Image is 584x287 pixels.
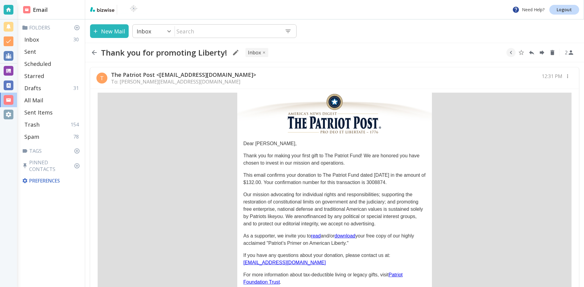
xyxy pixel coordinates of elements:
p: 78 [73,133,81,140]
p: The Patriot Post <[EMAIL_ADDRESS][DOMAIN_NAME]> [111,71,256,78]
p: To: [PERSON_NAME][EMAIL_ADDRESS][DOMAIN_NAME] [111,78,256,85]
div: TThe Patriot Post <[EMAIL_ADDRESS][DOMAIN_NAME]>To: [PERSON_NAME][EMAIL_ADDRESS][DOMAIN_NAME]12:3... [90,67,579,89]
div: Starred [22,70,82,82]
div: Inbox30 [22,33,82,46]
button: Reply [527,48,536,57]
div: All Mail [22,94,82,106]
p: Inbox [24,36,39,43]
div: Preferences [21,175,82,186]
p: Drafts [24,84,41,92]
p: Need Help? [512,6,544,13]
p: Starred [24,72,44,80]
p: 30 [73,36,81,43]
p: Spam [24,133,39,140]
p: T [100,74,104,82]
p: Sent Items [24,109,53,116]
button: See Participants [562,45,577,60]
p: Inbox [137,28,151,35]
div: Spam78 [22,131,82,143]
a: Logout [549,5,579,15]
div: Scheduled [22,58,82,70]
div: Sent Items [22,106,82,118]
p: Scheduled [24,60,51,67]
p: 154 [71,121,81,128]
h2: Email [23,6,48,14]
p: 2 [565,49,568,56]
p: INBOX [248,49,261,56]
button: Forward [537,48,547,57]
img: BioTech International [120,5,148,15]
p: Preferences [22,177,81,184]
img: bizwise [90,7,114,12]
p: Pinned Contacts [22,159,82,173]
p: Tags [22,148,82,154]
p: Sent [24,48,36,55]
img: DashboardSidebarEmail.svg [23,6,30,13]
p: Trash [24,121,40,128]
p: 31 [73,85,81,91]
div: Drafts31 [22,82,82,94]
div: Sent [22,46,82,58]
p: 12:31 PM [542,73,562,80]
div: Trash154 [22,118,82,131]
p: Folders [22,24,82,31]
input: Search [175,25,280,37]
p: Logout [557,8,572,12]
button: Delete [548,48,557,57]
p: All Mail [24,97,43,104]
h2: Thank you for promoting Liberty! [101,48,227,57]
button: New Mail [90,24,129,38]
